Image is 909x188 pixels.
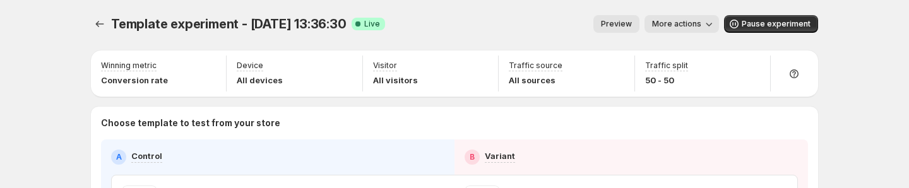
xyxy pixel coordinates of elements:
p: Winning metric [101,61,157,71]
p: All visitors [373,74,418,86]
p: 50 - 50 [645,74,688,86]
p: Traffic split [645,61,688,71]
button: More actions [645,15,719,33]
span: More actions [652,19,701,29]
p: Control [131,150,162,162]
button: Preview [593,15,639,33]
p: Traffic source [509,61,562,71]
h2: A [116,152,122,162]
button: Experiments [91,15,109,33]
p: Visitor [373,61,397,71]
p: Choose template to test from your store [101,117,808,129]
h2: B [470,152,475,162]
p: All sources [509,74,562,86]
button: Pause experiment [724,15,818,33]
p: Variant [485,150,515,162]
p: Device [237,61,263,71]
p: Conversion rate [101,74,168,86]
span: Preview [601,19,632,29]
span: Live [364,19,380,29]
span: Template experiment - [DATE] 13:36:30 [111,16,347,32]
p: All devices [237,74,283,86]
span: Pause experiment [742,19,811,29]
